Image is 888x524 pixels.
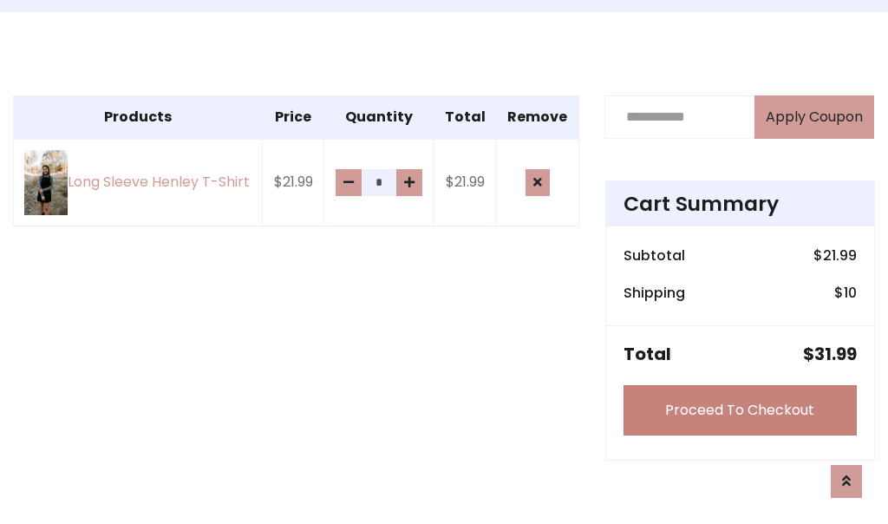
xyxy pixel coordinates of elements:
[814,342,857,366] span: 31.99
[624,192,857,216] h4: Cart Summary
[823,246,857,265] span: 21.99
[24,150,251,215] a: Long Sleeve Henley T-Shirt
[803,344,857,364] h5: $
[324,95,434,139] th: Quantity
[834,285,857,301] h6: $
[434,95,497,139] th: Total
[624,385,857,436] a: Proceed To Checkout
[624,285,685,301] h6: Shipping
[813,247,857,264] h6: $
[496,95,578,139] th: Remove
[14,95,263,139] th: Products
[624,344,671,364] h5: Total
[434,139,497,226] td: $21.99
[844,283,857,303] span: 10
[263,95,324,139] th: Price
[754,95,874,139] button: Apply Coupon
[624,247,685,264] h6: Subtotal
[263,139,324,226] td: $21.99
